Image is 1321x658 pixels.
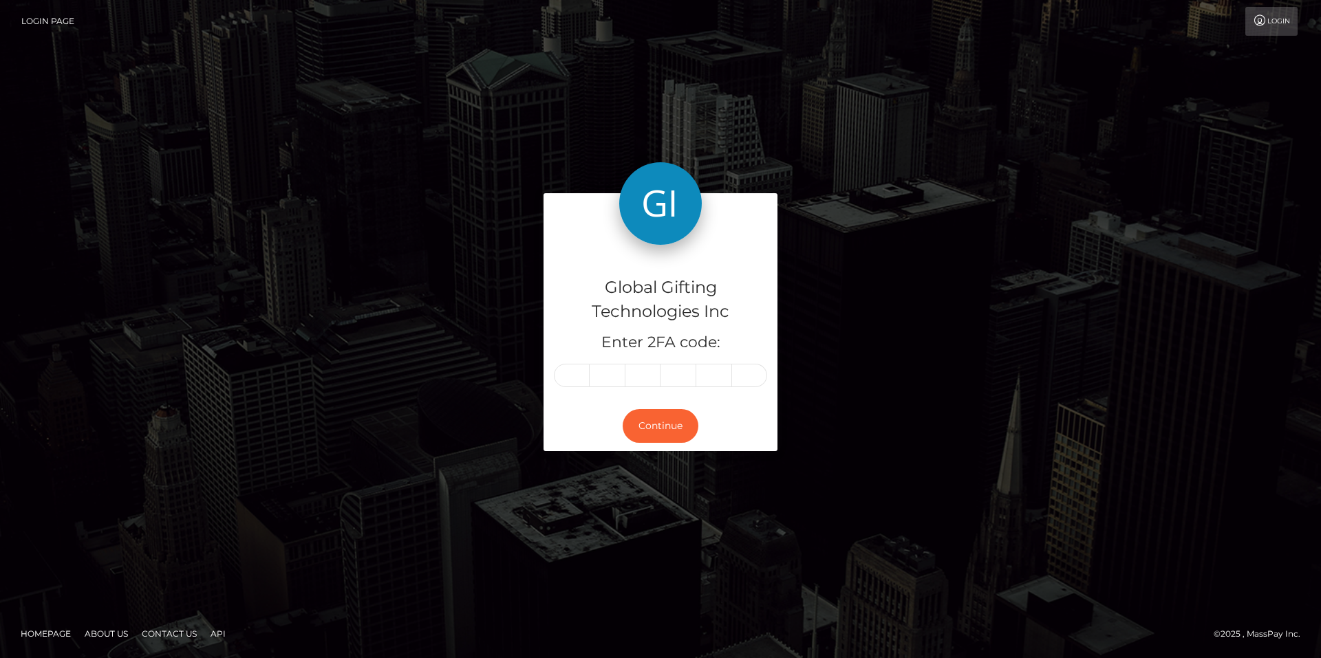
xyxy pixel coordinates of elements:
a: About Us [79,623,133,644]
h4: Global Gifting Technologies Inc [554,276,767,324]
a: API [205,623,231,644]
button: Continue [623,409,698,443]
a: Homepage [15,623,76,644]
a: Contact Us [136,623,202,644]
h5: Enter 2FA code: [554,332,767,353]
img: Global Gifting Technologies Inc [619,162,702,245]
a: Login Page [21,7,74,36]
a: Login [1245,7,1298,36]
div: © 2025 , MassPay Inc. [1214,626,1311,641]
